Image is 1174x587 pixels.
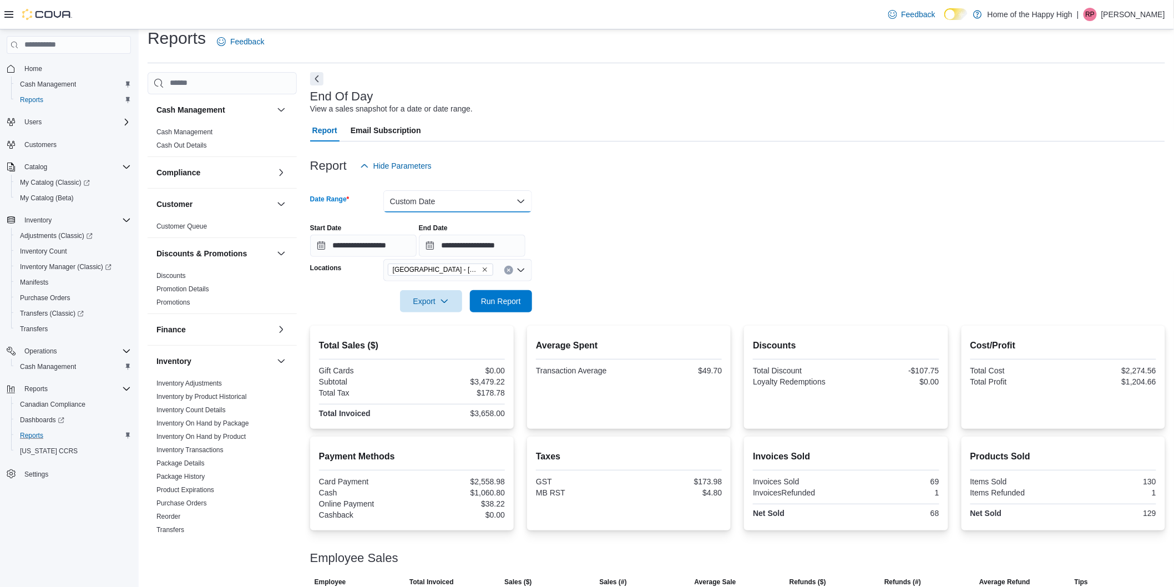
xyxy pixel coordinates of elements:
[319,366,410,375] div: Gift Cards
[414,499,505,508] div: $38.22
[414,409,505,418] div: $3,658.00
[1077,8,1079,21] p: |
[156,485,214,494] span: Product Expirations
[20,62,47,75] a: Home
[156,446,224,454] a: Inventory Transactions
[212,31,269,53] a: Feedback
[20,382,131,396] span: Reports
[848,488,939,497] div: 1
[16,245,131,258] span: Inventory Count
[319,377,410,386] div: Subtotal
[848,477,939,486] div: 69
[20,431,43,440] span: Reports
[156,379,222,387] a: Inventory Adjustments
[156,141,207,149] a: Cash Out Details
[156,432,246,441] span: Inventory On Hand by Product
[20,400,85,409] span: Canadian Compliance
[20,262,112,271] span: Inventory Manager (Classic)
[848,377,939,386] div: $0.00
[16,413,69,427] a: Dashboards
[407,290,456,312] span: Export
[310,103,473,115] div: View a sales snapshot for a date or date range.
[16,322,52,336] a: Transfers
[970,488,1061,497] div: Items Refunded
[156,392,247,401] span: Inventory by Product Historical
[275,355,288,368] button: Inventory
[156,141,207,150] span: Cash Out Details
[310,264,342,272] label: Locations
[24,140,57,149] span: Customers
[356,155,436,177] button: Hide Parameters
[20,278,48,287] span: Manifests
[156,104,225,115] h3: Cash Management
[156,128,212,136] span: Cash Management
[156,525,184,534] span: Transfers
[414,477,505,486] div: $2,558.98
[156,512,180,521] span: Reorder
[20,447,78,456] span: [US_STATE] CCRS
[11,412,135,428] a: Dashboards
[156,459,205,468] span: Package Details
[481,296,521,307] span: Run Report
[11,290,135,306] button: Purchase Orders
[16,78,131,91] span: Cash Management
[148,377,297,541] div: Inventory
[373,160,432,171] span: Hide Parameters
[414,388,505,397] div: $178.78
[753,509,785,518] strong: Net Sold
[16,360,80,373] a: Cash Management
[631,488,722,497] div: $4.80
[631,366,722,375] div: $49.70
[536,477,627,486] div: GST
[11,259,135,275] a: Inventory Manager (Classic)
[312,119,337,141] span: Report
[156,324,186,335] h3: Finance
[631,477,722,486] div: $173.98
[970,450,1156,463] h2: Products Sold
[275,323,288,336] button: Finance
[970,477,1061,486] div: Items Sold
[790,578,826,586] span: Refunds ($)
[1065,377,1156,386] div: $1,204.66
[2,60,135,77] button: Home
[310,195,350,204] label: Date Range
[20,345,62,358] button: Operations
[884,578,921,586] span: Refunds (#)
[16,322,131,336] span: Transfers
[156,285,209,293] a: Promotion Details
[16,398,90,411] a: Canadian Compliance
[11,92,135,108] button: Reports
[20,362,76,371] span: Cash Management
[156,473,205,480] a: Package History
[156,248,247,259] h3: Discounts & Promotions
[1065,477,1156,486] div: 130
[156,222,207,230] a: Customer Queue
[1065,509,1156,518] div: 129
[599,578,626,586] span: Sales (#)
[11,397,135,412] button: Canadian Compliance
[148,220,297,237] div: Customer
[944,20,945,21] span: Dark Mode
[20,293,70,302] span: Purchase Orders
[2,114,135,130] button: Users
[24,347,57,356] span: Operations
[20,214,56,227] button: Inventory
[156,526,184,534] a: Transfers
[156,472,205,481] span: Package History
[156,199,193,210] h3: Customer
[16,176,131,189] span: My Catalog (Classic)
[517,266,525,275] button: Open list of options
[156,406,226,414] span: Inventory Count Details
[319,339,505,352] h2: Total Sales ($)
[419,224,448,232] label: End Date
[156,272,186,280] a: Discounts
[393,264,479,275] span: [GEOGRAPHIC_DATA] - [GEOGRAPHIC_DATA] - Fire & Flower
[16,229,131,242] span: Adjustments (Classic)
[20,325,48,333] span: Transfers
[11,228,135,244] a: Adjustments (Classic)
[156,104,272,115] button: Cash Management
[156,248,272,259] button: Discounts & Promotions
[20,138,61,151] a: Customers
[753,366,844,375] div: Total Discount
